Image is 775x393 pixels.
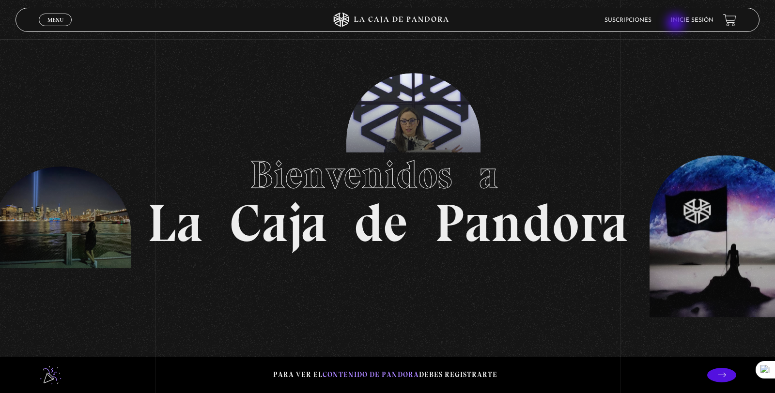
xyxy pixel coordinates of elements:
a: View your shopping cart [723,14,736,27]
h1: La Caja de Pandora [147,143,628,250]
span: Bienvenidos a [250,151,525,198]
span: contenido de Pandora [323,370,419,379]
p: Para ver el debes registrarte [273,368,497,381]
span: Cerrar [44,25,67,32]
span: Menu [47,17,63,23]
a: Inicie sesión [671,17,713,23]
a: Suscripciones [604,17,651,23]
